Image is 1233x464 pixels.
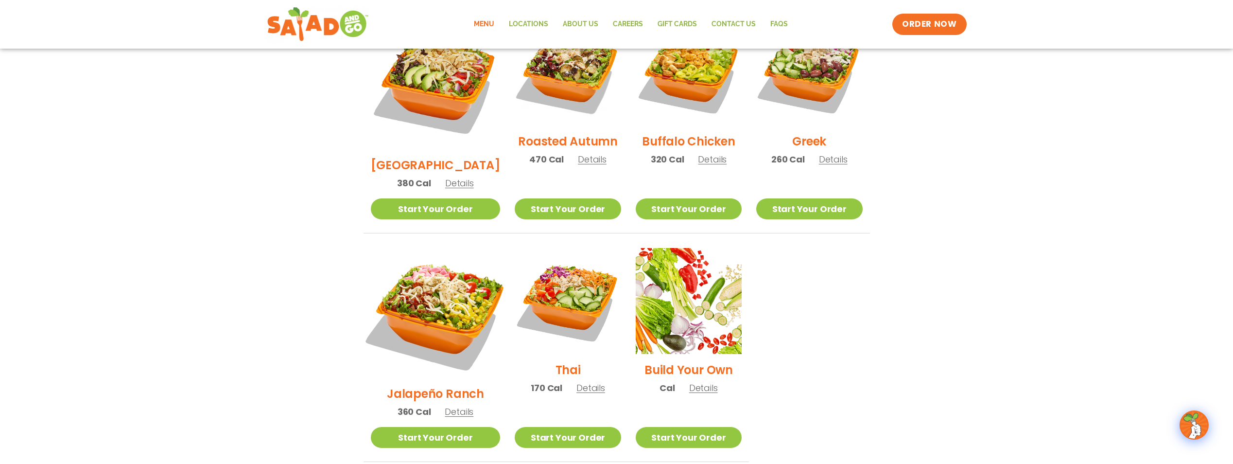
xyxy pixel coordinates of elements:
[502,13,556,36] a: Locations
[578,153,607,165] span: Details
[756,198,862,219] a: Start Your Order
[387,385,484,402] h2: Jalapeño Ranch
[704,13,763,36] a: Contact Us
[650,13,704,36] a: GIFT CARDS
[371,427,501,448] a: Start Your Order
[398,405,431,418] span: 360 Cal
[467,13,502,36] a: Menu
[267,5,369,44] img: new-SAG-logo-768×292
[642,133,735,150] h2: Buffalo Chicken
[371,198,501,219] a: Start Your Order
[756,19,862,125] img: Product photo for Greek Salad
[689,382,718,394] span: Details
[606,13,650,36] a: Careers
[763,13,795,36] a: FAQs
[518,133,618,150] h2: Roasted Autumn
[445,406,473,418] span: Details
[371,157,501,174] h2: [GEOGRAPHIC_DATA]
[515,427,621,448] a: Start Your Order
[531,381,562,394] span: 170 Cal
[698,153,727,165] span: Details
[819,153,848,165] span: Details
[397,177,431,190] span: 380 Cal
[660,381,675,394] span: Cal
[359,237,511,389] img: Product photo for Jalapeño Ranch Salad
[892,14,966,35] a: ORDER NOW
[445,177,474,189] span: Details
[636,248,742,354] img: Product photo for Build Your Own
[771,153,805,166] span: 260 Cal
[515,19,621,125] img: Product photo for Roasted Autumn Salad
[902,18,956,30] span: ORDER NOW
[1181,411,1208,439] img: wpChatIcon
[515,248,621,354] img: Product photo for Thai Salad
[636,427,742,448] a: Start Your Order
[556,361,581,378] h2: Thai
[576,382,605,394] span: Details
[556,13,606,36] a: About Us
[636,198,742,219] a: Start Your Order
[371,19,501,149] img: Product photo for BBQ Ranch Salad
[651,153,684,166] span: 320 Cal
[467,13,795,36] nav: Menu
[636,19,742,125] img: Product photo for Buffalo Chicken Salad
[515,198,621,219] a: Start Your Order
[644,361,733,378] h2: Build Your Own
[792,133,826,150] h2: Greek
[529,153,564,166] span: 470 Cal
